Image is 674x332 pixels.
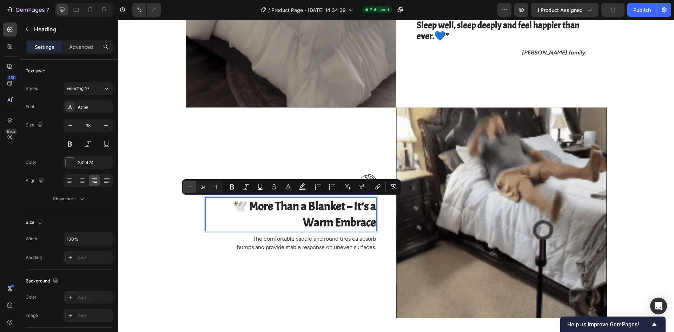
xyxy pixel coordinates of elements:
div: Color [26,159,37,165]
div: Undo/Redo [132,3,161,17]
div: Width [26,236,37,242]
div: Open Intercom Messenger [650,298,667,314]
div: Show more [53,195,86,202]
div: Color [26,294,37,300]
button: Show survey - Help us improve GemPages! [567,320,659,328]
button: 1 product assigned [531,3,599,17]
span: / [268,6,270,14]
div: Publish [633,6,651,14]
span: 1 product assigned [537,6,583,14]
p: Heading [34,25,110,33]
div: 450 [7,75,17,80]
div: 242424 [78,160,111,166]
span: Published [370,7,389,13]
span: 🕊️ More Than a Blanket – It’s a Warm Embrace [114,179,258,210]
input: Auto [64,233,112,245]
div: Add... [78,255,111,261]
button: 7 [3,3,52,17]
div: Size [26,121,44,130]
button: Publish [627,3,657,17]
div: Add... [78,313,111,319]
div: Acme [78,104,111,110]
span: Product Page - [DATE] 14:34:29 [271,6,346,14]
div: Editor contextual toolbar [182,179,401,195]
button: Show more [26,193,113,205]
div: Align [26,176,45,185]
div: Font [26,104,34,110]
div: Styles [26,85,38,92]
img: Alt Image [278,88,489,299]
p: The comfortable saddle and round tires ca absorb bumps and provide stable response on uneven surf... [88,215,258,232]
div: Size [26,218,44,227]
h2: Rich Text Editor. Editing area: main [87,178,258,211]
span: Help us improve GemPages! [567,321,650,328]
img: Alt Image [241,154,258,172]
div: Background [26,276,60,286]
iframe: Design area [118,20,674,332]
div: Text style [26,68,45,74]
p: Settings [35,43,54,51]
p: 7 [46,6,49,14]
div: Padding [26,254,42,261]
p: [PERSON_NAME] family. [298,29,468,37]
div: Add... [78,294,111,301]
button: Heading 2* [64,82,113,95]
div: Image [26,312,38,319]
p: Advanced [69,43,93,51]
div: Beta [5,129,17,134]
span: Heading 2* [67,85,90,92]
